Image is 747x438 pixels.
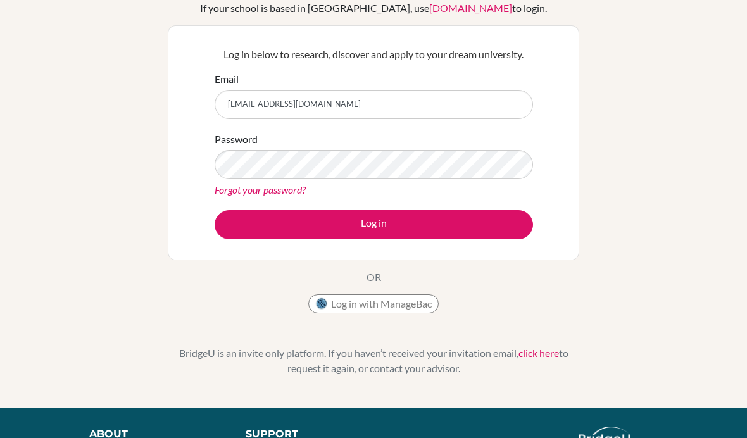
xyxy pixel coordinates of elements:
[215,184,306,196] a: Forgot your password?
[518,347,559,359] a: click here
[168,346,579,376] p: BridgeU is an invite only platform. If you haven’t received your invitation email, to request it ...
[367,270,381,285] p: OR
[200,1,547,16] div: If your school is based in [GEOGRAPHIC_DATA], use to login.
[215,132,258,147] label: Password
[215,210,533,239] button: Log in
[429,2,512,14] a: [DOMAIN_NAME]
[215,47,533,62] p: Log in below to research, discover and apply to your dream university.
[215,72,239,87] label: Email
[308,294,439,313] button: Log in with ManageBac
